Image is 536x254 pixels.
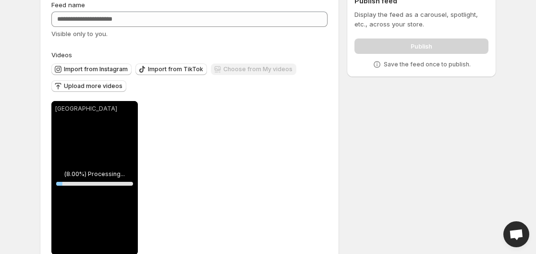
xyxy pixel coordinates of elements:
[51,30,108,38] span: Visible only to you.
[64,65,128,73] span: Import from Instagram
[51,1,85,9] span: Feed name
[384,61,471,68] p: Save the feed once to publish.
[51,63,132,75] button: Import from Instagram
[135,63,207,75] button: Import from TikTok
[148,65,203,73] span: Import from TikTok
[51,51,72,59] span: Videos
[64,82,122,90] span: Upload more videos
[354,10,488,29] p: Display the feed as a carousel, spotlight, etc., across your store.
[55,105,134,113] p: [GEOGRAPHIC_DATA]
[51,80,126,92] button: Upload more videos
[503,221,529,247] a: Open chat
